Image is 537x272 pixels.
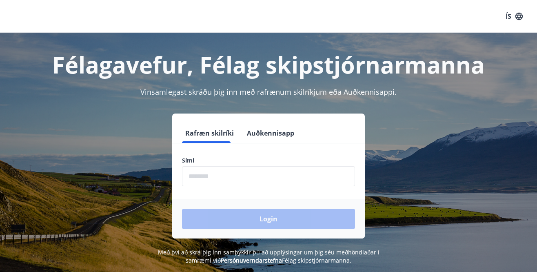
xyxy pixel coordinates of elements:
a: Persónuverndarstefna [221,256,282,264]
span: Með því að skrá þig inn samþykkir þú að upplýsingar um þig séu meðhöndlaðar í samræmi við Félag s... [158,248,379,264]
span: Vinsamlegast skráðu þig inn með rafrænum skilríkjum eða Auðkennisappi. [140,87,397,97]
label: Sími [182,156,355,165]
button: Auðkennisapp [244,123,297,143]
button: ÍS [501,9,527,24]
button: Rafræn skilríki [182,123,237,143]
h1: Félagavefur, Félag skipstjórnarmanna [10,49,527,80]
